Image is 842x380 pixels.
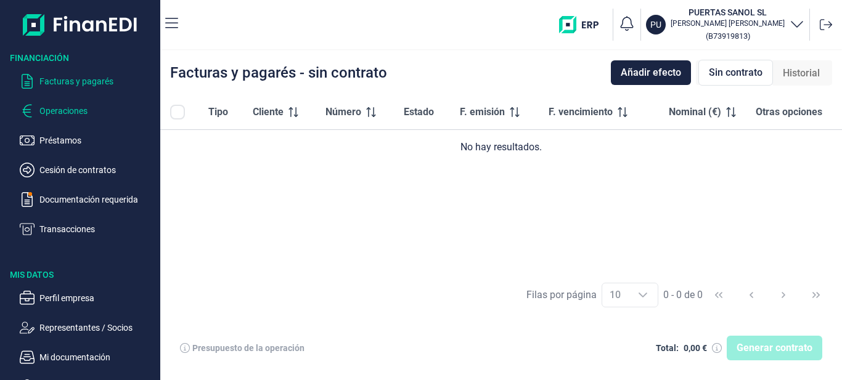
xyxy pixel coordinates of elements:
div: Filas por página [526,288,597,302]
span: Nominal (€) [669,105,721,119]
h3: PUERTAS SANOL SL [671,6,785,18]
p: Representantes / Socios [39,320,155,335]
p: Mi documentación [39,350,155,365]
span: Sin contrato [709,65,762,80]
button: Last Page [801,280,831,310]
span: Tipo [208,105,228,119]
p: Transacciones [39,222,155,236]
span: Cliente [253,105,284,119]
span: Añadir efecto [621,65,681,80]
button: PUPUERTAS SANOL SL[PERSON_NAME] [PERSON_NAME](B73919813) [646,6,804,43]
div: All items unselected [170,105,185,119]
p: Operaciones [39,103,155,118]
button: Mi documentación [20,350,155,365]
p: Perfil empresa [39,291,155,305]
span: F. vencimiento [549,105,613,119]
button: First Page [704,280,734,310]
div: Total: [656,343,679,353]
span: Estado [404,105,434,119]
button: Préstamos [20,133,155,148]
span: Número [325,105,361,119]
p: Facturas y pagarés [39,74,155,89]
button: Representantes / Socios [20,320,155,335]
div: Presupuesto de la operación [192,343,305,353]
div: Facturas y pagarés - sin contrato [170,65,387,80]
button: Añadir efecto [611,60,691,85]
span: Otras opciones [756,105,822,119]
button: Operaciones [20,103,155,118]
div: No hay resultados. [170,140,832,155]
div: 0,00 € [684,343,707,353]
img: Logo de aplicación [23,10,138,39]
button: Facturas y pagarés [20,74,155,89]
p: Préstamos [39,133,155,148]
button: Cesión de contratos [20,163,155,177]
small: Copiar cif [706,31,750,41]
p: [PERSON_NAME] [PERSON_NAME] [671,18,785,28]
div: Choose [628,283,658,307]
button: Next Page [769,280,798,310]
img: erp [559,16,608,33]
span: 0 - 0 de 0 [663,290,703,300]
button: Previous Page [737,280,766,310]
button: Perfil empresa [20,291,155,305]
p: Documentación requerida [39,192,155,207]
p: PU [650,18,661,31]
div: Historial [773,61,830,86]
span: F. emisión [460,105,505,119]
span: Historial [783,66,820,81]
button: Transacciones [20,222,155,236]
button: Documentación requerida [20,192,155,207]
p: Cesión de contratos [39,163,155,177]
div: Sin contrato [698,60,773,86]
